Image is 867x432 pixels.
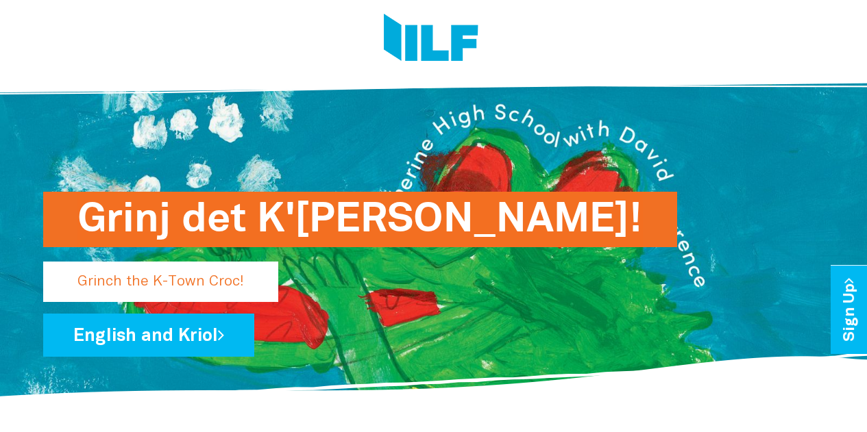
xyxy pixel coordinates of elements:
p: Grinch the K-Town Croc! [43,262,278,302]
img: Logo [384,14,478,65]
a: Grinj det K'[PERSON_NAME]! [43,269,609,281]
h1: Grinj det K'[PERSON_NAME]! [77,192,643,247]
a: English and Kriol [43,314,254,357]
